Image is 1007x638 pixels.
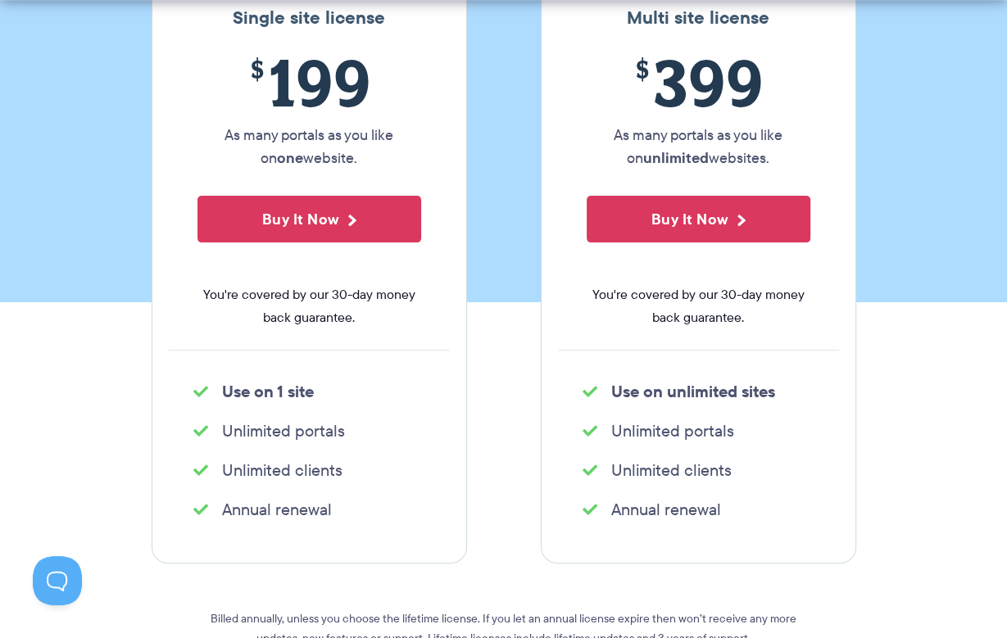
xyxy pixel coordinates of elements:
[587,45,810,120] span: 399
[193,498,425,521] li: Annual renewal
[197,124,421,170] p: As many portals as you like on website.
[197,283,421,329] span: You're covered by our 30-day money back guarantee.
[277,147,303,169] strong: one
[169,7,450,29] h3: Single site license
[643,147,709,169] strong: unlimited
[583,419,814,442] li: Unlimited portals
[222,379,314,404] strong: Use on 1 site
[587,283,810,329] span: You're covered by our 30-day money back guarantee.
[197,196,421,242] button: Buy It Now
[587,196,810,242] button: Buy It Now
[193,459,425,482] li: Unlimited clients
[193,419,425,442] li: Unlimited portals
[33,556,82,605] iframe: Toggle Customer Support
[583,459,814,482] li: Unlimited clients
[558,7,839,29] h3: Multi site license
[583,498,814,521] li: Annual renewal
[611,379,775,404] strong: Use on unlimited sites
[587,124,810,170] p: As many portals as you like on websites.
[197,45,421,120] span: 199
